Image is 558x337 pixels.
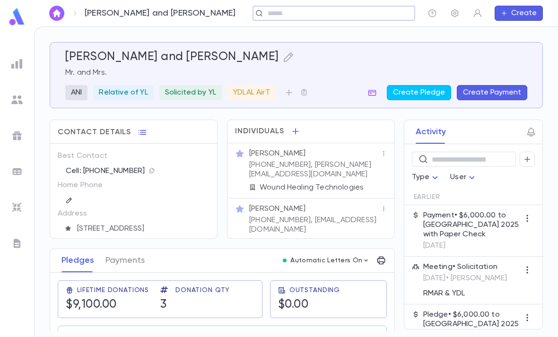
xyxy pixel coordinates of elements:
img: imports_grey.530a8a0e642e233f2baf0ef88e8c9fcb.svg [11,202,23,213]
img: students_grey.60c7aba0da46da39d6d829b817ac14fc.svg [11,94,23,105]
button: Activity [416,120,446,144]
p: Automatic Letters On [290,257,362,264]
p: [DATE] • [PERSON_NAME] [423,274,507,283]
button: Create Pledge [387,85,451,100]
span: Outstanding [289,286,340,294]
img: batches_grey.339ca447c9d9533ef1741baa751efc33.svg [11,166,23,177]
button: Automatic Letters On [279,254,374,267]
button: Create Payment [457,85,527,100]
button: Create [495,6,543,21]
span: [STREET_ADDRESS] [73,224,210,233]
p: Pledge • $6,000.00 to [GEOGRAPHIC_DATA] 2025 [423,310,520,329]
span: Type [412,173,430,181]
button: Payments [105,249,145,272]
p: [PERSON_NAME] and [PERSON_NAME] [85,8,236,18]
span: User [450,173,466,181]
p: Solicited by YL [165,88,216,97]
p: Home Phone [58,178,112,193]
img: home_white.a664292cf8c1dea59945f0da9f25487c.svg [51,9,62,17]
p: RMAR & YDL [423,289,507,298]
p: YDLAL AirT [233,88,270,97]
button: Pledges [61,249,94,272]
p: Account ID [58,235,112,251]
h5: $9,100.00 [66,298,117,312]
span: Lifetime Donations [77,286,149,294]
img: letters_grey.7941b92b52307dd3b8a917253454ce1c.svg [11,238,23,249]
div: Solicited by YL [159,85,222,100]
p: Best Contact [58,148,112,164]
p: Relative of YL [99,88,148,97]
p: Payment • $6,000.00 to [GEOGRAPHIC_DATA] 2025 with Paper Check [423,211,520,239]
p: [PERSON_NAME] [249,149,305,158]
span: Contact Details [58,128,131,137]
div: ANI [65,85,87,100]
div: Relative of YL [93,85,153,100]
p: [PHONE_NUMBER], [EMAIL_ADDRESS][DOMAIN_NAME] [249,216,381,234]
span: Individuals [235,127,284,136]
img: campaigns_grey.99e729a5f7ee94e3726e6486bddda8f1.svg [11,130,23,141]
p: ANI [71,88,82,97]
span: Earlier [414,193,440,201]
p: Meeting • Solicitation [423,262,507,272]
p: [DATE] [423,241,520,251]
img: logo [8,8,26,26]
span: Donation Qty [175,286,230,294]
div: User [450,168,478,187]
div: Type [412,168,441,187]
div: YDLAL AirT [227,85,276,100]
p: Mr. and Mrs. [65,68,527,78]
p: Address [58,206,112,221]
h5: [PERSON_NAME] and [PERSON_NAME] [65,50,279,64]
p: [PERSON_NAME] [249,204,305,214]
div: Cell: [PHONE_NUMBER] [66,164,209,178]
img: reports_grey.c525e4749d1bce6a11f5fe2a8de1b229.svg [11,58,23,69]
p: Wound Healing Technologies [260,183,364,192]
h5: 3 [160,298,167,312]
h5: $0.00 [278,298,309,312]
p: [PHONE_NUMBER], [PERSON_NAME][EMAIL_ADDRESS][DOMAIN_NAME] [249,160,381,179]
